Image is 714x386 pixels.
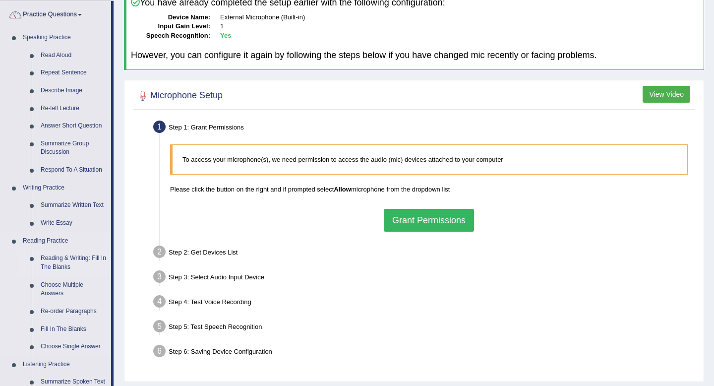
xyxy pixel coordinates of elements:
[149,342,699,364] div: Step 6: Saving Device Configuration
[36,117,111,135] a: Answer Short Question
[149,292,699,314] div: Step 4: Test Voice Recording
[36,100,111,118] a: Re-tell Lecture
[36,250,111,276] a: Reading & Writing: Fill In The Blanks
[36,196,111,214] a: Summarize Written Text
[643,86,690,103] button: View Video
[0,1,111,26] a: Practice Questions
[131,22,210,31] dt: Input Gain Level:
[149,243,699,264] div: Step 2: Get Devices List
[384,209,474,232] button: Grant Permissions
[18,356,111,374] a: Listening Practice
[149,317,699,339] div: Step 5: Test Speech Recognition
[182,155,677,164] p: To access your microphone(s), we need permission to access the audio (mic) devices attached to yo...
[36,303,111,321] a: Re-order Paragraphs
[131,31,210,41] dt: Speech Recognition:
[18,29,111,47] a: Speaking Practice
[36,276,111,303] a: Choose Multiple Answers
[36,161,111,179] a: Respond To A Situation
[131,13,210,22] dt: Device Name:
[18,232,111,250] a: Reading Practice
[36,214,111,232] a: Write Essay
[220,13,699,22] dd: External Microphone (Built-in)
[36,135,111,161] a: Summarize Group Discussion
[36,82,111,100] a: Describe Image
[220,22,699,31] dd: 1
[36,338,111,356] a: Choose Single Answer
[135,88,223,103] h2: Microphone Setup
[149,267,699,289] div: Step 3: Select Audio Input Device
[18,179,111,197] a: Writing Practice
[36,64,111,82] a: Repeat Sentence
[36,47,111,64] a: Read Aloud
[36,321,111,338] a: Fill In The Blanks
[220,32,231,39] b: Yes
[334,186,351,193] b: Allow
[170,185,688,194] p: Please click the button on the right and if prompted select microphone from the dropdown list
[149,118,699,139] div: Step 1: Grant Permissions
[131,51,699,61] h4: However, you can configure it again by following the steps below if you have changed mic recently...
